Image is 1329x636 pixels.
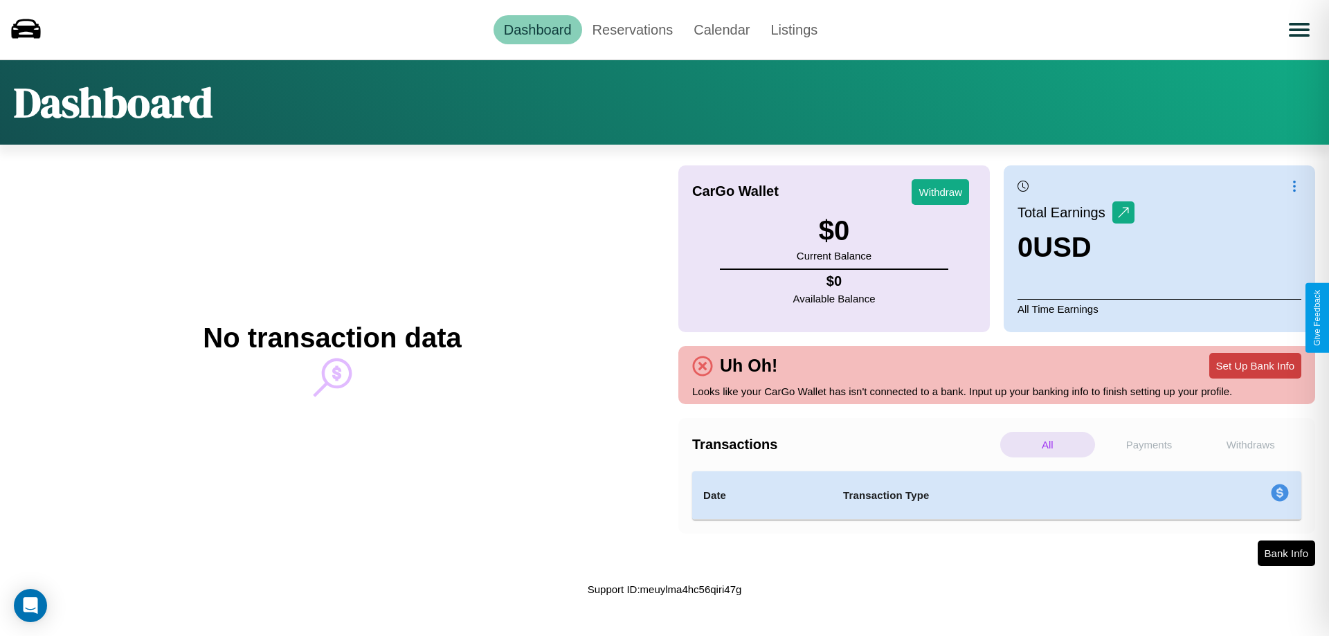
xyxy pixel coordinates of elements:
[683,15,760,44] a: Calendar
[793,289,876,308] p: Available Balance
[692,183,779,199] h4: CarGo Wallet
[1209,353,1301,379] button: Set Up Bank Info
[760,15,828,44] a: Listings
[1018,299,1301,318] p: All Time Earnings
[1102,432,1197,457] p: Payments
[14,589,47,622] div: Open Intercom Messenger
[1258,540,1315,566] button: Bank Info
[797,215,871,246] h3: $ 0
[1203,432,1298,457] p: Withdraws
[494,15,582,44] a: Dashboard
[713,356,784,376] h4: Uh Oh!
[793,273,876,289] h4: $ 0
[582,15,684,44] a: Reservations
[692,437,997,453] h4: Transactions
[797,246,871,265] p: Current Balance
[1018,232,1134,263] h3: 0 USD
[588,580,742,599] p: Support ID: meuylma4hc56qiri47g
[1000,432,1095,457] p: All
[692,471,1301,520] table: simple table
[1018,200,1112,225] p: Total Earnings
[14,74,213,131] h1: Dashboard
[912,179,969,205] button: Withdraw
[843,487,1157,504] h4: Transaction Type
[692,382,1301,401] p: Looks like your CarGo Wallet has isn't connected to a bank. Input up your banking info to finish ...
[203,322,461,354] h2: No transaction data
[703,487,821,504] h4: Date
[1280,10,1319,49] button: Open menu
[1312,290,1322,346] div: Give Feedback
